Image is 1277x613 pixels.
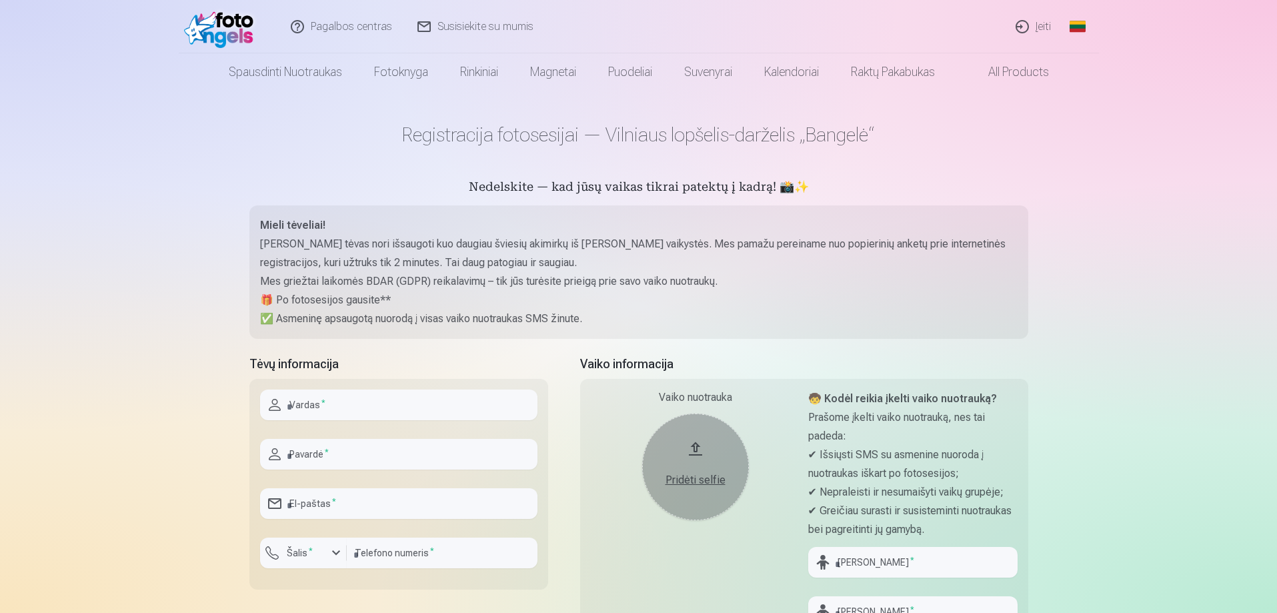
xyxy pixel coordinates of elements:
img: /fa1 [184,5,261,48]
a: Fotoknyga [358,53,444,91]
h5: Vaiko informacija [580,355,1028,374]
a: Rinkiniai [444,53,514,91]
a: Magnetai [514,53,592,91]
h5: Tėvų informacija [249,355,548,374]
p: 🎁 Po fotosesijos gausite** [260,291,1018,310]
a: Suvenyrai [668,53,748,91]
label: Šalis [281,546,318,560]
h1: Registracija fotosesijai — Vilniaus lopšelis-darželis „Bangelė“ [249,123,1028,147]
a: All products [951,53,1065,91]
p: ✔ Išsiųsti SMS su asmenine nuoroda į nuotraukas iškart po fotosesijos; [808,446,1018,483]
div: Vaiko nuotrauka [591,390,800,406]
p: ✅ Asmeninę apsaugotą nuorodą į visas vaiko nuotraukas SMS žinute. [260,310,1018,328]
div: Pridėti selfie [656,472,736,488]
a: Spausdinti nuotraukas [213,53,358,91]
a: Kalendoriai [748,53,835,91]
p: ✔ Greičiau surasti ir susisteminti nuotraukas bei pagreitinti jų gamybą. [808,502,1018,539]
p: Mes griežtai laikomės BDAR (GDPR) reikalavimų – tik jūs turėsite prieigą prie savo vaiko nuotraukų. [260,272,1018,291]
p: [PERSON_NAME] tėvas nori išsaugoti kuo daugiau šviesių akimirkų iš [PERSON_NAME] vaikystės. Mes p... [260,235,1018,272]
p: Prašome įkelti vaiko nuotrauką, nes tai padeda: [808,408,1018,446]
strong: 🧒 Kodėl reikia įkelti vaiko nuotrauką? [808,392,997,405]
h5: Nedelskite — kad jūsų vaikas tikrai patektų į kadrą! 📸✨ [249,179,1028,197]
button: Šalis* [260,538,347,568]
strong: Mieli tėveliai! [260,219,325,231]
button: Pridėti selfie [642,414,749,520]
a: Puodeliai [592,53,668,91]
a: Raktų pakabukas [835,53,951,91]
p: ✔ Nepraleisti ir nesumaišyti vaikų grupėje; [808,483,1018,502]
